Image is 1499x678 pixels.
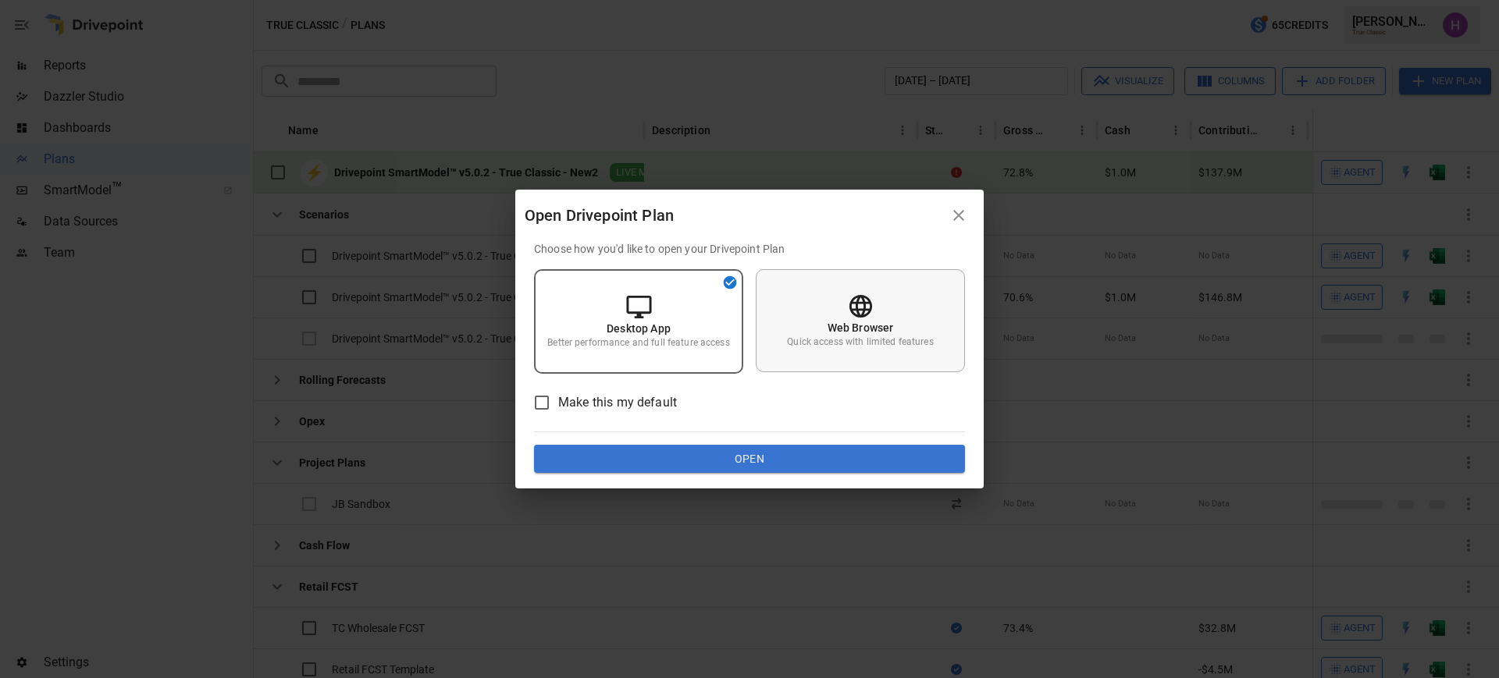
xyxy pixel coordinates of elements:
div: Open Drivepoint Plan [525,203,943,228]
span: Make this my default [558,393,677,412]
button: Open [534,445,965,473]
p: Quick access with limited features [787,335,933,349]
p: Desktop App [607,321,671,336]
p: Choose how you'd like to open your Drivepoint Plan [534,241,965,257]
p: Better performance and full feature access [547,336,729,350]
p: Web Browser [828,320,894,335]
